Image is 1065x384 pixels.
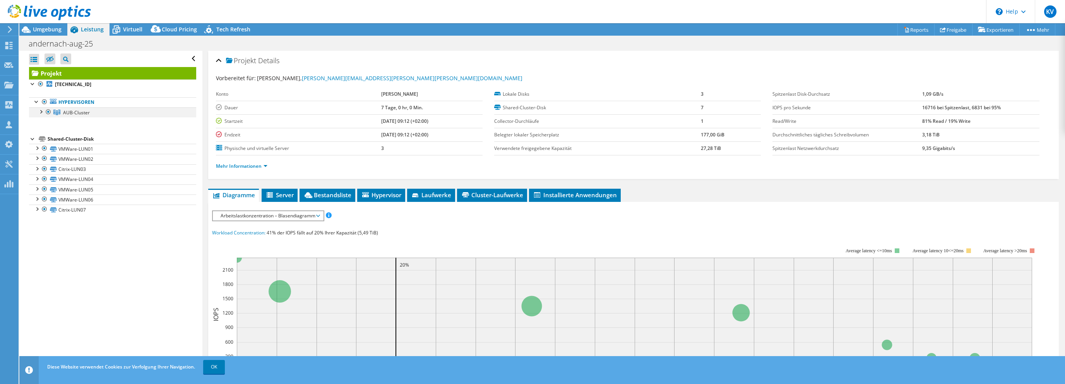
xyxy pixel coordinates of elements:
[223,310,233,316] text: 1200
[922,145,955,152] b: 9,35 Gigabits/s
[225,324,233,331] text: 900
[63,109,90,116] span: AUB-Cluster
[303,191,351,199] span: Bestandsliste
[216,26,250,33] span: Tech Refresh
[381,91,418,97] b: [PERSON_NAME]
[913,248,964,253] tspan: Average latency 10<=20ms
[701,145,721,152] b: 27,28 TiB
[701,91,704,97] b: 3
[701,131,724,138] b: 177,00 GiB
[29,205,196,215] a: Citrix-LUN07
[55,81,91,88] b: [TECHNICAL_ID]
[48,134,196,144] div: Shared-Cluster-Disk
[461,191,523,199] span: Cluster-Laufwerke
[29,164,196,174] a: Citrix-LUN03
[934,24,973,36] a: Freigabe
[29,97,196,107] a: Hypervisoren
[922,91,943,97] b: 1,09 GB/s
[212,191,255,199] span: Diagramme
[400,262,409,268] text: 20%
[922,104,1001,111] b: 16716 bei Spitzenlast, 6831 bei 95%
[216,163,267,169] a: Mehr Informationen
[411,191,451,199] span: Laufwerke
[212,229,265,236] span: Workload Concentration:
[81,26,104,33] span: Leistung
[381,118,428,124] b: [DATE] 09:12 (+02:00)
[29,67,196,79] a: Projekt
[216,104,381,112] label: Dauer
[772,145,922,152] label: Spitzenlast Netzwerkdurchsatz
[217,211,319,220] span: Arbeitslastkonzentration – Blasendiagramm
[216,74,256,82] label: Vorbereitet für:
[361,191,401,199] span: Hypervisor
[223,267,233,273] text: 2100
[29,174,196,184] a: VMWare-LUN04
[772,131,922,139] label: Durchschnittliches tägliches Schreibvolumen
[701,104,704,111] b: 7
[996,8,1003,15] svg: \n
[29,184,196,195] a: VMWare-LUN05
[225,339,233,345] text: 600
[212,307,220,321] text: IOPS
[33,26,62,33] span: Umgebung
[1019,24,1055,36] a: Mehr
[494,131,701,139] label: Belegter lokaler Speicherplatz
[47,363,195,370] span: Diese Website verwendet Cookies zur Verfolgung Ihrer Navigation.
[772,90,922,98] label: Spitzenlast Disk-Durchsatz
[1044,5,1056,18] span: KV
[25,40,105,48] h1: andernach-aug-25
[162,26,197,33] span: Cloud Pricing
[897,24,935,36] a: Reports
[701,118,704,124] b: 1
[381,131,428,138] b: [DATE] 09:12 (+02:00)
[846,248,892,253] tspan: Average latency <=10ms
[223,281,233,288] text: 1800
[29,154,196,164] a: VMWare-LUN02
[922,131,940,138] b: 3,18 TiB
[216,145,381,152] label: Physische und virtuelle Server
[494,90,701,98] label: Lokale Disks
[29,144,196,154] a: VMWare-LUN01
[223,295,233,302] text: 1500
[972,24,1020,36] a: Exportieren
[302,74,522,82] a: [PERSON_NAME][EMAIL_ADDRESS][PERSON_NAME][PERSON_NAME][DOMAIN_NAME]
[381,104,423,111] b: 7 Tage, 0 hr, 0 Min.
[533,191,617,199] span: Installierte Anwendungen
[29,79,196,90] a: [TECHNICAL_ID]
[216,90,381,98] label: Konto
[257,74,522,82] span: [PERSON_NAME],
[226,57,256,65] span: Projekt
[772,117,922,125] label: Read/Write
[922,118,971,124] b: 81% Read / 19% Write
[267,229,378,236] span: 41% der IOPS fällt auf 20% Ihrer Kapazität (5,49 TiB)
[772,104,922,112] label: IOPS pro Sekunde
[216,131,381,139] label: Endzeit
[494,145,701,152] label: Verwendete freigegebene Kapazität
[203,360,225,374] a: OK
[216,117,381,125] label: Startzeit
[29,107,196,117] a: AUB-Cluster
[983,248,1027,253] text: Average latency >20ms
[123,26,142,33] span: Virtuell
[225,353,233,360] text: 300
[381,145,384,152] b: 3
[494,104,701,112] label: Shared-Cluster-Disk
[265,191,294,199] span: Server
[29,195,196,205] a: VMWare-LUN06
[258,56,279,65] span: Details
[494,117,701,125] label: Collector-Durchläufe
